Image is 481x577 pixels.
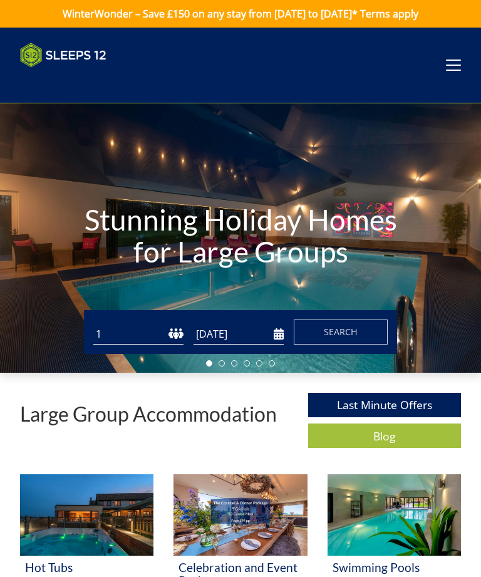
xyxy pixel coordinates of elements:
p: Large Group Accommodation [20,403,277,425]
img: 'Hot Tubs' - Large Group Accommodation Holiday Ideas [20,474,153,556]
a: Blog [308,424,461,448]
h3: Hot Tubs [25,561,148,574]
img: Sleeps 12 [20,43,106,68]
a: Last Minute Offers [308,393,461,417]
span: Search [324,326,358,338]
input: Arrival Date [194,324,284,345]
iframe: Customer reviews powered by Trustpilot [14,75,145,86]
h1: Stunning Holiday Homes for Large Groups [72,179,409,293]
button: Search [294,320,388,345]
h3: Swimming Pools [333,561,456,574]
img: 'Swimming Pools' - Large Group Accommodation Holiday Ideas [328,474,461,556]
img: 'Celebration and Event Packages' - Large Group Accommodation Holiday Ideas [173,474,307,556]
